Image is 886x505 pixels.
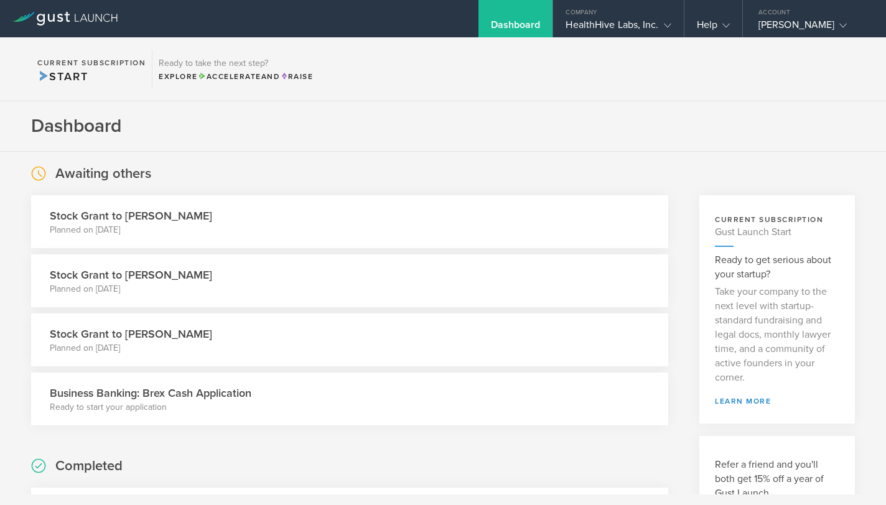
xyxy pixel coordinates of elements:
p: Ready to start your application [50,401,251,414]
h2: Current Subscription [37,59,146,67]
div: Ready to take the next step?ExploreAccelerateandRaise [152,50,319,88]
span: Accelerate [198,72,261,81]
h3: Ready to get serious about your startup? [715,253,839,282]
div: Dashboard [491,19,541,37]
h3: Stock Grant to [PERSON_NAME] [50,208,212,224]
h3: Refer a friend and you'll both get 15% off a year of Gust Launch. [715,458,839,501]
div: HealthHive Labs, Inc. [566,19,671,37]
span: and [198,72,281,81]
p: Take your company to the next level with startup-standard fundraising and legal docs, monthly law... [715,285,839,385]
a: learn more [715,397,839,405]
p: Planned on [DATE] [50,342,212,354]
div: [PERSON_NAME] [758,19,864,37]
h3: current subscription [715,214,839,225]
div: Explore [159,71,313,82]
iframe: Chat Widget [824,445,886,505]
h2: Completed [55,457,123,475]
div: Help [697,19,730,37]
h3: Stock Grant to [PERSON_NAME] [50,267,212,283]
h3: Stock Grant to [PERSON_NAME] [50,326,212,342]
h3: Business Banking: Brex Cash Application [50,385,251,401]
p: Planned on [DATE] [50,283,212,295]
span: Raise [280,72,313,81]
h3: Ready to take the next step? [159,59,313,68]
h4: Gust Launch Start [715,225,839,239]
h2: Awaiting others [55,165,151,183]
span: Start [37,70,88,83]
p: Planned on [DATE] [50,224,212,236]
